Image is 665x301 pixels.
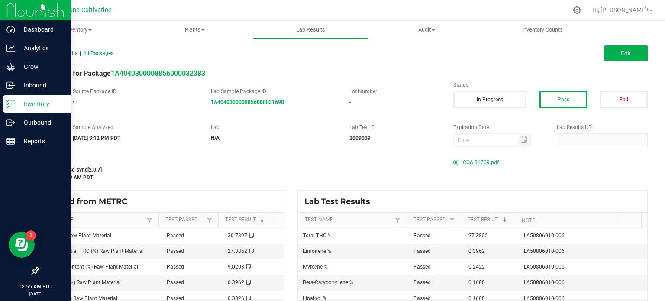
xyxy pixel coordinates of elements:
[349,99,351,105] span: -
[45,217,144,223] a: Test NameSortable
[392,215,403,226] a: Filter
[6,62,15,71] inline-svg: Grow
[228,279,244,285] span: 0.3962
[501,217,508,223] span: Sortable
[468,279,485,285] span: 0.1688
[167,264,184,270] span: Passed
[557,123,648,131] label: Lab Results URL
[6,25,15,34] inline-svg: Dashboard
[463,156,499,169] span: COA 31709.pdf
[9,232,35,258] iframe: Resource center
[484,21,600,39] a: Inventory Counts
[211,99,284,105] a: 1A4040300008856000031698
[228,264,244,270] span: 9.0203
[468,248,485,254] span: 0.3962
[211,87,336,95] label: Lab Sample Package ID
[165,217,204,223] a: Test PassedSortable
[6,100,15,108] inline-svg: Inventory
[4,283,67,291] p: 08:55 AM PDT
[413,264,431,270] span: Passed
[73,98,74,104] span: -
[303,264,328,270] span: Myrcene %
[515,213,623,228] th: Note
[167,279,184,285] span: Passed
[6,44,15,52] inline-svg: Analytics
[144,215,155,226] a: Filter
[21,21,137,39] a: Inventory
[44,248,144,254] span: Total Potential THC (%) Raw Plant Material
[303,248,331,254] span: Limonene %
[413,279,431,285] span: Passed
[349,123,440,131] label: Lab Test ID
[6,137,15,146] inline-svg: Reports
[6,118,15,127] inline-svg: Outbound
[15,99,67,109] p: Inventory
[453,123,544,131] label: Expiration Date
[349,135,371,141] strong: 2009039
[44,279,121,285] span: Limonene (%) Raw Plant Material
[44,264,138,270] span: Moisture Content (%) Raw Plant Material
[468,217,512,223] a: Test ResultSortable
[65,6,112,14] span: Dune Cultivation
[38,156,440,164] label: Last Modified
[73,123,198,131] label: Sample Analyzed
[167,233,184,239] span: Passed
[211,123,336,131] label: Lab
[303,233,332,239] span: Total THC %
[524,233,565,239] span: LA50806010-006
[225,217,275,223] a: Test ResultSortable
[211,135,220,141] strong: N/A
[204,215,215,226] a: Filter
[453,160,458,165] form-radio-button: Primary COA
[524,248,565,254] span: LA50806010-006
[15,117,67,128] p: Outbound
[15,24,67,35] p: Dashboard
[413,248,431,254] span: Passed
[80,50,81,56] span: |
[453,81,648,89] label: Status
[510,26,575,34] span: Inventory Counts
[15,61,67,72] p: Grow
[468,233,488,239] span: 27.3852
[468,264,485,270] span: 0.2422
[111,69,205,78] a: 1A4040300008856000032383
[571,6,582,14] div: Manage settings
[228,248,247,254] span: 27.3852
[73,135,120,141] strong: [DATE] 8:12 PM PDT
[621,50,631,57] span: Edit
[21,26,137,34] span: Inventory
[600,91,648,108] button: Fail
[83,50,113,56] span: All Packages
[413,233,431,239] span: Passed
[73,87,198,95] label: Source Package ID
[137,21,253,39] a: Plants
[304,197,377,206] span: Lab Test Results
[524,264,565,270] span: LA50806010-006
[26,230,36,241] iframe: Resource center unread badge
[413,217,447,223] a: Test PassedSortable
[524,279,565,285] span: LA50806010-006
[137,26,252,34] span: Plants
[4,291,67,297] p: [DATE]
[45,197,134,206] span: Synced from METRC
[305,217,393,223] a: Test NameSortable
[259,217,266,223] span: Sortable
[284,26,337,34] span: Lab Results
[453,91,527,108] button: In Progress
[349,87,440,95] label: Lot Number
[592,6,649,13] span: Hi, [PERSON_NAME]!
[369,26,484,34] span: Audit
[539,91,587,108] button: Pass
[604,45,648,61] button: Edit
[167,248,184,254] span: Passed
[15,80,67,91] p: Inbound
[303,279,353,285] span: Beta-Caryophyllene %
[447,215,457,226] a: Filter
[368,21,484,39] a: Audit
[44,233,111,239] span: THCa (%) Raw Plant Material
[6,81,15,90] inline-svg: Inbound
[228,233,247,239] span: 30.7897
